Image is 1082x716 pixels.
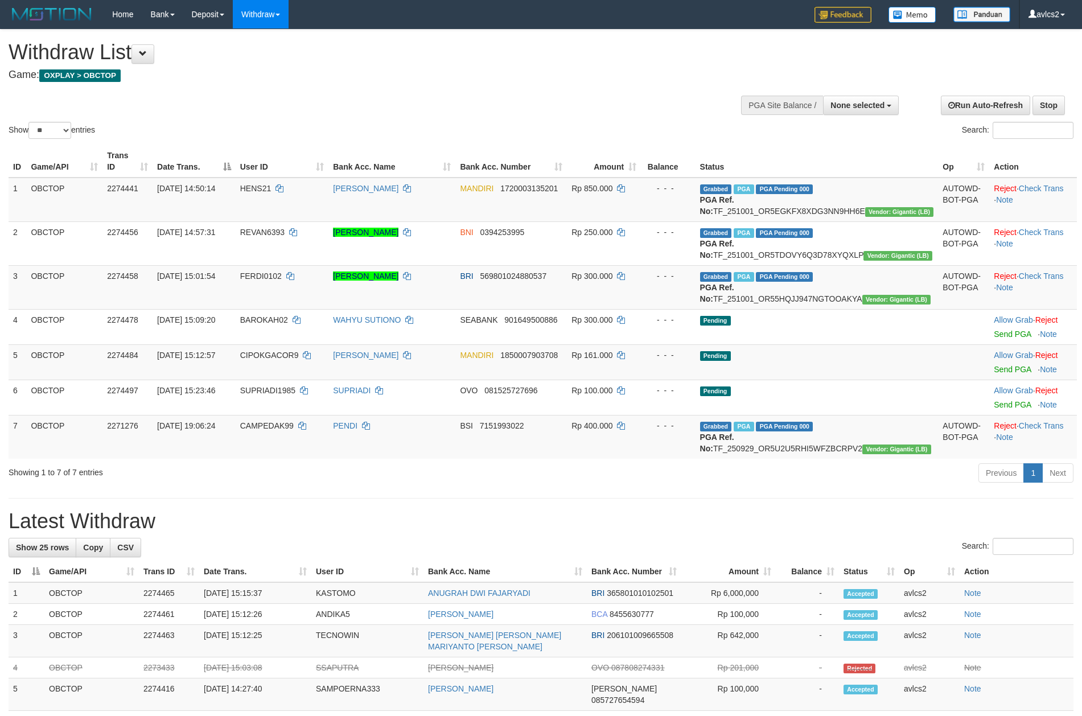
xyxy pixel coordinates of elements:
[681,604,776,625] td: Rp 100,000
[994,330,1031,339] a: Send PGA
[311,657,423,678] td: SSAPUTRA
[199,657,311,678] td: [DATE] 15:03:08
[681,678,776,711] td: Rp 100,000
[994,315,1032,324] a: Allow Grab
[681,625,776,657] td: Rp 642,000
[9,41,710,64] h1: Withdraw List
[428,631,561,651] a: [PERSON_NAME] [PERSON_NAME] MARIYANTO [PERSON_NAME]
[844,664,875,673] span: Rejected
[994,351,1032,360] a: Allow Grab
[157,271,215,281] span: [DATE] 15:01:54
[994,400,1031,409] a: Send PGA
[962,122,1073,139] label: Search:
[460,421,473,430] span: BSI
[756,422,813,431] span: PGA Pending
[591,610,607,619] span: BCA
[989,309,1077,344] td: ·
[645,420,690,431] div: - - -
[696,145,939,178] th: Status
[9,6,95,23] img: MOTION_logo.png
[333,315,401,324] a: WAHYU SUTIONO
[645,385,690,396] div: - - -
[700,386,731,396] span: Pending
[102,145,153,178] th: Trans ID: activate to sort column ascending
[700,184,732,194] span: Grabbed
[938,265,989,309] td: AUTOWD-BOT-PGA
[1040,365,1057,374] a: Note
[862,295,931,304] span: Vendor URL: https://dashboard.q2checkout.com/secure
[44,625,139,657] td: OBCTOP
[76,538,110,557] a: Copy
[776,678,839,711] td: -
[500,184,558,193] span: Copy 1720003135201 to clipboard
[863,251,932,261] span: Vendor URL: https://dashboard.q2checkout.com/secure
[964,631,981,640] a: Note
[734,228,754,238] span: Marked by avlcs2
[199,678,311,711] td: [DATE] 14:27:40
[814,7,871,23] img: Feedback.jpg
[776,625,839,657] td: -
[994,315,1035,324] span: ·
[1023,463,1043,483] a: 1
[423,561,587,582] th: Bank Acc. Name: activate to sort column ascending
[107,315,138,324] span: 2274478
[700,316,731,326] span: Pending
[989,265,1077,309] td: · ·
[941,96,1030,115] a: Run Auto-Refresh
[44,561,139,582] th: Game/API: activate to sort column ascending
[139,561,199,582] th: Trans ID: activate to sort column ascending
[504,315,557,324] span: Copy 901649500886 to clipboard
[962,538,1073,555] label: Search:
[899,561,960,582] th: Op: activate to sort column ascending
[311,604,423,625] td: ANDIKA5
[591,631,604,640] span: BRI
[989,178,1077,222] td: · ·
[428,610,493,619] a: [PERSON_NAME]
[756,184,813,194] span: PGA Pending
[240,184,271,193] span: HENS21
[26,309,102,344] td: OBCTOP
[994,386,1035,395] span: ·
[645,270,690,282] div: - - -
[994,351,1035,360] span: ·
[994,271,1017,281] a: Reject
[9,415,26,459] td: 7
[700,228,732,238] span: Grabbed
[645,227,690,238] div: - - -
[117,543,134,552] span: CSV
[28,122,71,139] select: Showentries
[107,184,138,193] span: 2274441
[862,445,931,454] span: Vendor URL: https://dashboard.q2checkout.com/secure
[844,610,878,620] span: Accepted
[157,386,215,395] span: [DATE] 15:23:46
[734,184,754,194] span: Marked by avlcs2
[44,657,139,678] td: OBCTOP
[1019,184,1064,193] a: Check Trans
[681,657,776,678] td: Rp 201,000
[756,228,813,238] span: PGA Pending
[26,145,102,178] th: Game/API: activate to sort column ascending
[994,386,1032,395] a: Allow Grab
[428,589,530,598] a: ANUGRAH DWI FAJARYADI
[938,221,989,265] td: AUTOWD-BOT-PGA
[696,415,939,459] td: TF_250929_OR5U2U5RHI5WFZBCRPV2
[591,663,609,672] span: OVO
[700,433,734,453] b: PGA Ref. No:
[591,684,657,693] span: [PERSON_NAME]
[964,610,981,619] a: Note
[700,283,734,303] b: PGA Ref. No:
[240,315,288,324] span: BAROKAH02
[645,349,690,361] div: - - -
[776,657,839,678] td: -
[333,228,398,237] a: [PERSON_NAME]
[9,538,76,557] a: Show 25 rows
[199,582,311,604] td: [DATE] 15:15:37
[844,631,878,641] span: Accepted
[333,184,398,193] a: [PERSON_NAME]
[700,351,731,361] span: Pending
[607,631,673,640] span: Copy 206101009665508 to clipboard
[311,678,423,711] td: SAMPOERNA333
[9,462,442,478] div: Showing 1 to 7 of 7 entries
[776,582,839,604] td: -
[1019,271,1064,281] a: Check Trans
